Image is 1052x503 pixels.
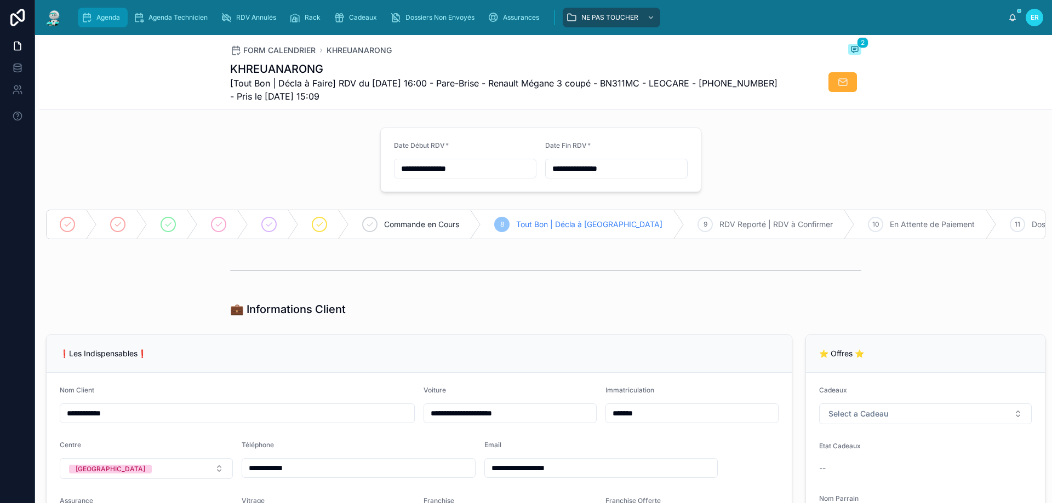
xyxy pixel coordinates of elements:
[405,13,474,22] span: Dossiers Non Envoyés
[872,220,879,229] span: 10
[384,219,459,230] span: Commande en Cours
[78,8,128,27] a: Agenda
[96,13,120,22] span: Agenda
[76,465,145,473] div: [GEOGRAPHIC_DATA]
[857,37,868,48] span: 2
[1031,13,1039,22] span: ER
[230,77,779,103] span: [Tout Bon | Décla à Faire] RDV du [DATE] 16:00 - Pare-Brise - Renault Mégane 3 coupé - BN311MC - ...
[890,219,975,230] span: En Attente de Paiement
[1015,220,1020,229] span: 11
[230,45,316,56] a: FORM CALENDRIER
[218,8,284,27] a: RDV Annulés
[242,441,274,449] span: Téléphone
[349,13,377,22] span: Cadeaux
[581,13,638,22] span: NE PAS TOUCHER
[516,219,662,230] span: Tout Bon | Décla à [GEOGRAPHIC_DATA]
[819,403,1032,424] button: Select Button
[60,458,233,479] button: Select Button
[848,44,861,57] button: 2
[236,13,276,22] span: RDV Annulés
[387,8,482,27] a: Dossiers Non Envoyés
[704,220,707,229] span: 9
[305,13,321,22] span: Rack
[545,141,587,149] span: Date Fin RDV
[60,386,94,394] span: Nom Client
[484,8,547,27] a: Assurances
[563,8,660,27] a: NE PAS TOUCHER
[327,45,392,56] a: KHREUANARONG
[72,5,1008,30] div: scrollable content
[60,349,147,358] span: ❗Les Indispensables❗
[394,141,445,149] span: Date Début RDV
[230,302,346,317] h1: 💼 Informations Client
[148,13,208,22] span: Agenda Technicien
[130,8,215,27] a: Agenda Technicien
[500,220,504,229] span: 8
[484,441,501,449] span: Email
[605,386,654,394] span: Immatriculation
[424,386,446,394] span: Voiture
[286,8,328,27] a: Rack
[243,45,316,56] span: FORM CALENDRIER
[819,494,859,502] span: Nom Parrain
[44,9,64,26] img: App logo
[60,441,81,449] span: Centre
[819,349,864,358] span: ⭐ Offres ⭐
[819,442,861,450] span: Etat Cadeaux
[819,462,826,473] span: --
[230,61,779,77] h1: KHREUANARONG
[719,219,833,230] span: RDV Reporté | RDV à Confirmer
[828,408,888,419] span: Select a Cadeau
[819,386,847,394] span: Cadeaux
[330,8,385,27] a: Cadeaux
[503,13,539,22] span: Assurances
